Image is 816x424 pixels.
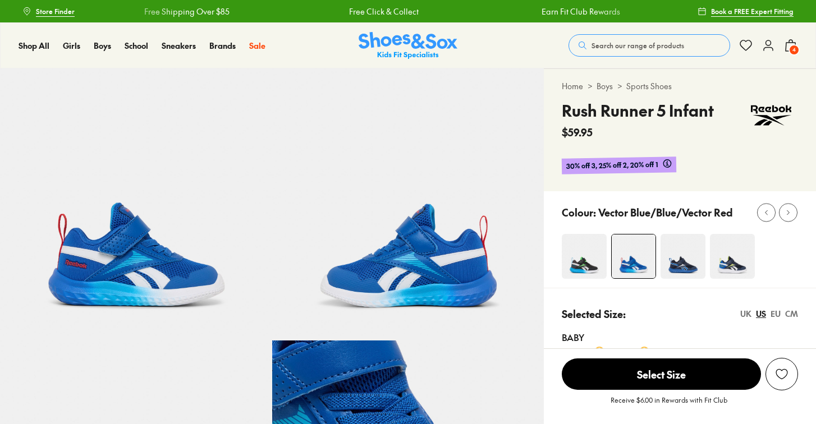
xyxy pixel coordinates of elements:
[597,80,613,92] a: Boys
[611,395,727,415] p: Receive $6.00 in Rewards with Fit Club
[359,32,457,59] img: SNS_Logo_Responsive.svg
[562,80,583,92] a: Home
[612,234,655,278] img: 4-567984_1
[36,6,75,16] span: Store Finder
[785,308,798,320] div: CM
[249,40,265,51] span: Sale
[661,234,705,279] img: 4-567980_1
[19,40,49,52] a: Shop All
[142,6,227,17] a: Free Shipping Over $85
[562,205,596,220] p: Colour:
[592,40,684,50] span: Search our range of products
[359,32,457,59] a: Shoes & Sox
[789,44,800,56] span: 4
[698,1,794,21] a: Book a FREE Expert Fitting
[562,330,798,344] div: Baby
[63,40,80,51] span: Girls
[94,40,111,52] a: Boys
[740,308,751,320] div: UK
[598,205,733,220] p: Vector Blue/Blue/Vector Red
[562,306,626,321] p: Selected Size:
[347,6,416,17] a: Free Click & Collect
[562,99,714,122] h4: Rush Runner 5 Infant
[562,125,593,140] span: $59.95
[162,40,196,52] a: Sneakers
[63,40,80,52] a: Girls
[562,234,607,279] img: 4-567988_1
[562,358,761,390] span: Select Size
[784,33,797,58] button: 4
[162,40,196,51] span: Sneakers
[744,99,798,132] img: Vendor logo
[125,40,148,51] span: School
[710,234,755,279] img: 4-567976_1
[562,80,798,92] div: > >
[272,68,544,340] img: 5-567985_1
[562,358,761,390] button: Select Size
[94,40,111,51] span: Boys
[125,40,148,52] a: School
[249,40,265,52] a: Sale
[540,6,618,17] a: Earn Fit Club Rewards
[209,40,236,51] span: Brands
[19,40,49,51] span: Shop All
[765,358,798,390] button: Add to Wishlist
[771,308,781,320] div: EU
[22,1,75,21] a: Store Finder
[756,308,766,320] div: US
[711,6,794,16] span: Book a FREE Expert Fitting
[209,40,236,52] a: Brands
[626,80,672,92] a: Sports Shoes
[566,159,658,172] span: 30% off 3, 25% off 2, 20% off 1
[569,34,730,57] button: Search our range of products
